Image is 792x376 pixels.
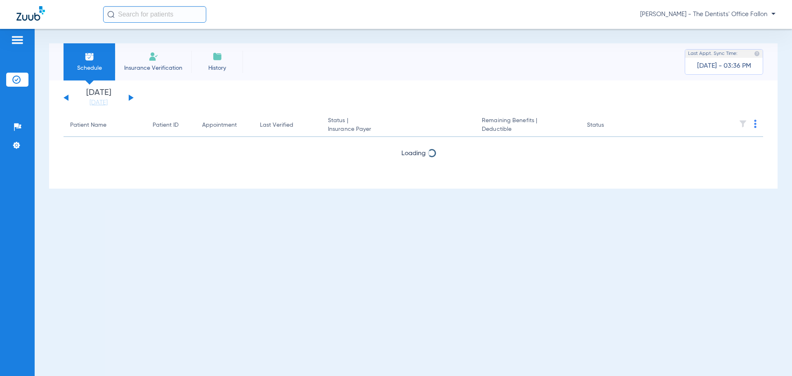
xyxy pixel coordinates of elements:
div: Patient ID [153,121,179,130]
img: last sync help info [754,51,760,57]
span: [PERSON_NAME] - The Dentists' Office Fallon [640,10,775,19]
th: Status [580,114,636,137]
div: Appointment [202,121,247,130]
li: [DATE] [74,89,123,107]
div: Last Verified [260,121,315,130]
img: Zuub Logo [16,6,45,21]
input: Search for patients [103,6,206,23]
img: group-dot-blue.svg [754,120,757,128]
span: Last Appt. Sync Time: [688,50,738,58]
div: Last Verified [260,121,293,130]
div: Patient Name [70,121,139,130]
span: History [198,64,237,72]
div: Appointment [202,121,237,130]
span: Insurance Payer [328,125,469,134]
div: Patient Name [70,121,106,130]
img: History [212,52,222,61]
img: Search Icon [107,11,115,18]
span: Schedule [70,64,109,72]
img: Schedule [85,52,94,61]
th: Remaining Benefits | [475,114,580,137]
span: [DATE] - 03:36 PM [697,62,751,70]
th: Status | [321,114,475,137]
span: Loading [401,150,426,157]
img: Manual Insurance Verification [148,52,158,61]
img: filter.svg [739,120,747,128]
span: Deductible [482,125,573,134]
img: hamburger-icon [11,35,24,45]
div: Patient ID [153,121,189,130]
a: [DATE] [74,99,123,107]
span: Insurance Verification [121,64,185,72]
